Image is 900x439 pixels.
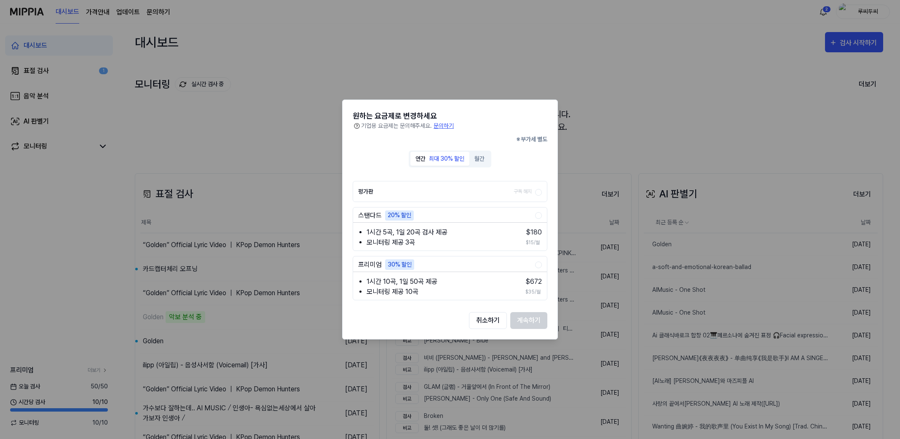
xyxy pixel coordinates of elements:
[353,121,361,130] img: 도움말
[358,181,535,202] label: 평가판
[361,121,432,130] p: 기업용 요금제는 문의해주세요.
[525,277,542,287] li: $ 672
[367,287,514,297] li: 모니터링 제공 10곡
[516,135,547,144] p: ※ 부가세 별도
[526,227,542,237] li: $ 180
[525,287,542,297] li: $35/월
[385,210,414,221] div: 20% 할인
[353,110,547,121] div: 원하는 요금제로 변경하세요
[358,210,382,221] div: 스탠다드
[415,154,426,163] div: 연간
[385,260,414,270] div: 30% 할인
[434,121,454,130] p: 문의하기
[432,121,454,130] a: 문의하기
[514,181,532,202] div: 구독 해지
[469,152,490,166] button: 월간
[429,154,464,163] div: 최대 30% 할인
[367,237,514,248] li: 모니터링 제공 3곡
[526,237,542,248] li: $15/월
[367,277,514,287] li: 1시간 10곡, 1일 50곡 제공
[469,312,507,329] button: 취소하기
[358,260,382,270] div: 프리미엄
[367,227,514,237] li: 1시간 5곡, 1일 20곡 검사 제공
